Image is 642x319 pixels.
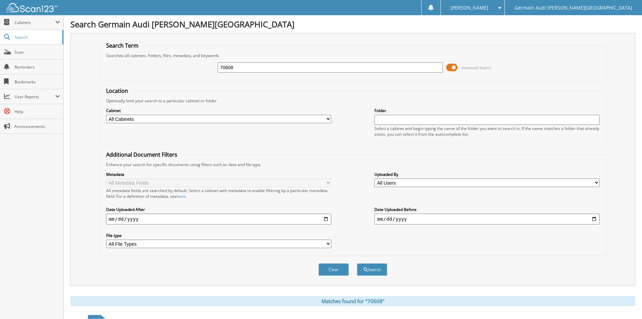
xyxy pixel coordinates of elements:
legend: Additional Document Filters [103,151,181,158]
span: Help [14,109,60,114]
label: Metadata [106,171,331,177]
a: here [177,193,186,199]
span: Reminders [14,64,60,70]
label: Date Uploaded Before [374,207,600,212]
h1: Search Germain Audi [PERSON_NAME][GEOGRAPHIC_DATA] [70,19,635,30]
button: Search [357,263,387,276]
div: Optionally limit your search to a particular cabinet or folder [103,98,603,104]
div: All metadata fields are searched by default. Select a cabinet with metadata to enable filtering b... [106,188,331,199]
button: Clear [318,263,349,276]
img: scan123-logo-white.svg [7,3,57,12]
span: Cabinets [14,20,55,25]
input: start [106,214,331,224]
label: Folder [374,108,600,113]
label: Date Uploaded After [106,207,331,212]
legend: Search Term [103,42,142,49]
label: Cabinet [106,108,331,113]
span: Germain Audi [PERSON_NAME][GEOGRAPHIC_DATA] [515,6,632,10]
div: Select a cabinet and begin typing the name of the folder you want to search in. If the name match... [374,126,600,137]
input: end [374,214,600,224]
span: User Reports [14,94,55,100]
span: Scan [14,49,60,55]
div: Searches all cabinets, folders, files, metadata, and keywords [103,53,603,58]
legend: Location [103,87,131,95]
label: Uploaded By [374,171,600,177]
span: Announcements [14,124,60,129]
div: Enhance your search for specific documents using filters such as date and file type. [103,162,603,167]
div: Matches found for "70608" [70,296,635,306]
span: Advanced Search [461,65,491,70]
label: File type [106,233,331,238]
span: [PERSON_NAME] [451,6,488,10]
span: Search [14,34,59,40]
span: Bookmarks [14,79,60,85]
